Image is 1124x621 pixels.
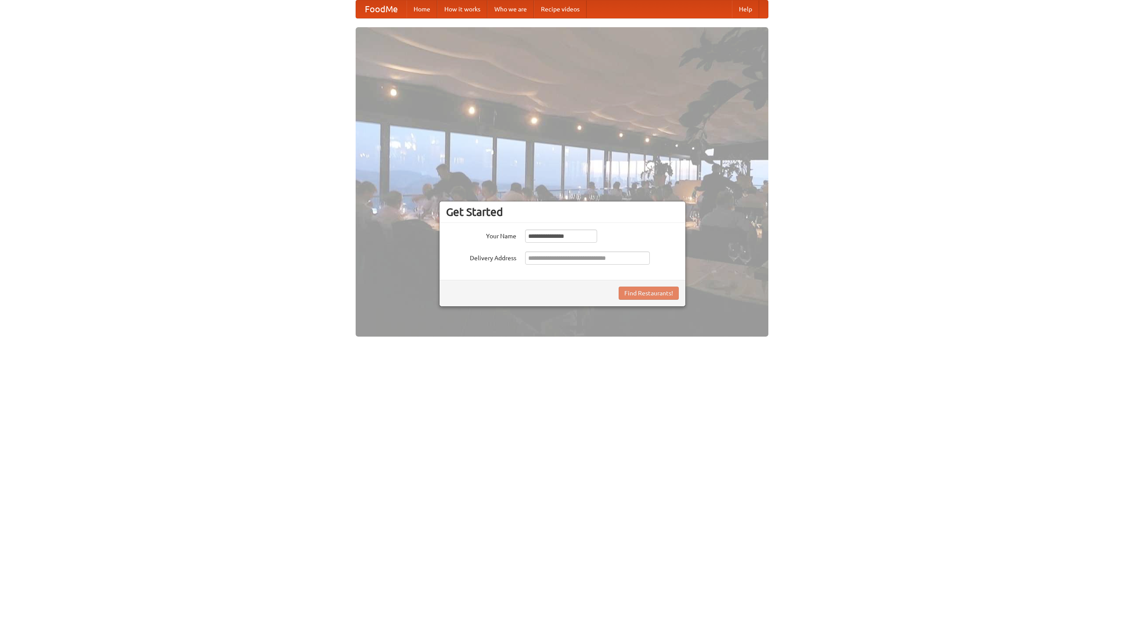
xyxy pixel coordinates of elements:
a: Home [407,0,437,18]
a: Help [732,0,759,18]
button: Find Restaurants! [619,287,679,300]
a: Who we are [487,0,534,18]
label: Your Name [446,230,516,241]
a: FoodMe [356,0,407,18]
h3: Get Started [446,205,679,219]
a: Recipe videos [534,0,587,18]
label: Delivery Address [446,251,516,262]
a: How it works [437,0,487,18]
